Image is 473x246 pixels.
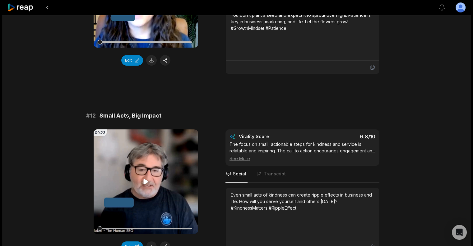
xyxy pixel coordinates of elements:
[233,171,246,177] span: Social
[121,55,143,66] button: Edit
[230,155,375,162] div: See More
[239,133,306,140] div: Virality Score
[230,141,375,162] div: The focus on small, actionable steps for kindness and service is relatable and inspiring. The cal...
[231,192,374,211] div: Even small acts of kindness can create ripple effects in business and life. How will you serve yo...
[94,129,198,234] video: Your browser does not support mp4 format.
[86,111,96,120] span: # 12
[225,166,379,183] nav: Tabs
[100,111,161,120] span: Small Acts, Big Impact
[231,12,374,31] div: You don't plant a seed and expect it to sprout overnight. Patience is key in business, marketing,...
[452,225,467,240] div: Open Intercom Messenger
[309,133,376,140] div: 6.8 /10
[264,171,286,177] span: Transcript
